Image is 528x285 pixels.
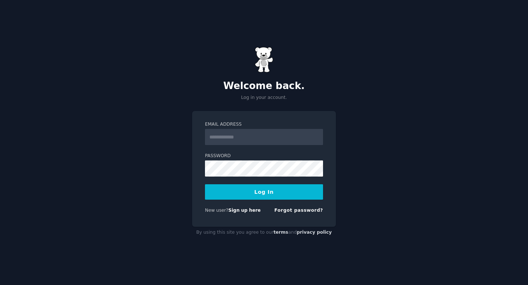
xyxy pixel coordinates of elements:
[205,121,323,128] label: Email Address
[274,230,288,235] a: terms
[205,153,323,159] label: Password
[192,227,336,238] div: By using this site you agree to our and
[205,208,228,213] span: New user?
[255,47,273,73] img: Gummy Bear
[297,230,332,235] a: privacy policy
[228,208,261,213] a: Sign up here
[192,80,336,92] h2: Welcome back.
[205,184,323,200] button: Log In
[274,208,323,213] a: Forgot password?
[192,95,336,101] p: Log in your account.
